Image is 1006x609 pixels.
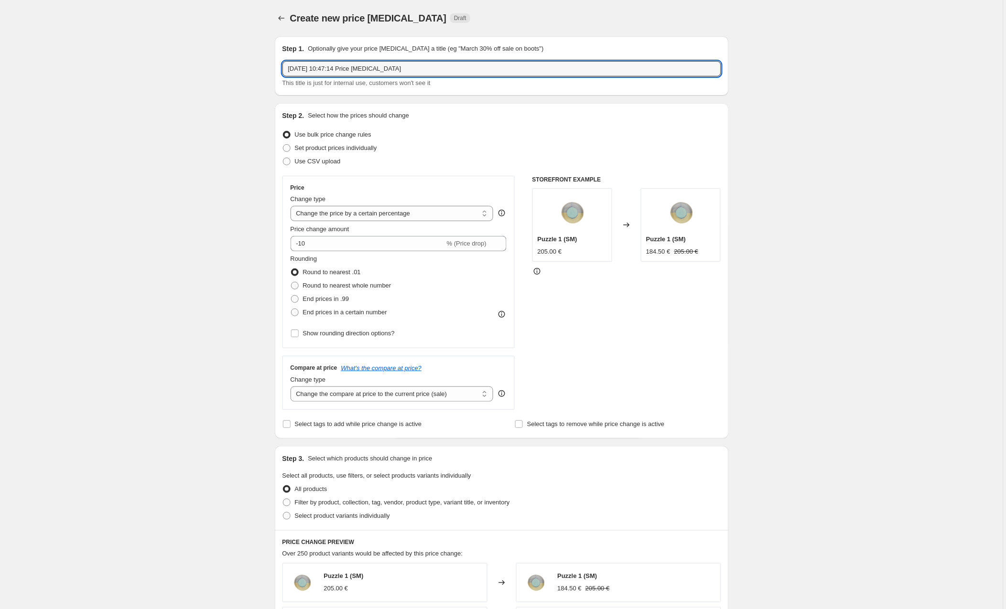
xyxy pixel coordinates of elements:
span: % (Price drop) [447,240,487,247]
div: help [497,208,507,218]
span: Select product variants individually [295,512,390,519]
p: Optionally give your price [MEDICAL_DATA] a title (eg "March 30% off sale on boots") [308,44,543,53]
span: This title is just for internal use, customers won't see it [282,79,431,86]
div: help [497,389,507,398]
span: Puzzle 1 (SM) [538,235,577,243]
h2: Step 2. [282,111,304,120]
div: 205.00 € [538,247,562,256]
img: puzzle1-granbucket-top_80x.png [288,568,316,597]
span: End prices in a certain number [303,309,387,316]
span: Use CSV upload [295,158,341,165]
img: puzzle1-granbucket-top_80x.png [521,568,550,597]
div: 184.50 € [646,247,671,256]
span: Puzzle 1 (SM) [646,235,686,243]
img: puzzle1-granbucket-top_80x.png [553,193,591,232]
h2: Step 1. [282,44,304,53]
h6: STOREFRONT EXAMPLE [532,176,721,183]
span: End prices in .99 [303,295,349,302]
strike: 205.00 € [674,247,699,256]
span: Create new price [MEDICAL_DATA] [290,13,447,23]
span: Rounding [291,255,317,262]
span: Round to nearest whole number [303,282,391,289]
span: Select tags to add while price change is active [295,420,422,427]
span: Price change amount [291,225,349,233]
span: Select tags to remove while price change is active [527,420,665,427]
span: Use bulk price change rules [295,131,371,138]
span: Puzzle 1 (SM) [324,573,364,580]
input: -15 [291,236,445,251]
div: 184.50 € [558,584,582,594]
span: All products [295,485,327,492]
h3: Price [291,184,304,192]
span: Round to nearest .01 [303,268,361,276]
input: 30% off holiday sale [282,61,721,76]
span: Select all products, use filters, or select products variants individually [282,472,471,479]
span: Over 250 product variants would be affected by this price change: [282,550,463,557]
span: Puzzle 1 (SM) [558,573,597,580]
span: Change type [291,195,326,203]
h6: PRICE CHANGE PREVIEW [282,538,721,546]
strike: 205.00 € [585,584,610,594]
button: What's the compare at price? [341,364,422,372]
span: Show rounding direction options? [303,330,395,337]
div: 205.00 € [324,584,348,594]
p: Select which products should change in price [308,454,432,463]
p: Select how the prices should change [308,111,409,120]
span: Change type [291,376,326,383]
span: Draft [454,14,466,22]
span: Set product prices individually [295,144,377,151]
img: puzzle1-granbucket-top_80x.png [662,193,700,232]
button: Price change jobs [275,11,288,25]
h3: Compare at price [291,364,337,372]
span: Filter by product, collection, tag, vendor, product type, variant title, or inventory [295,499,510,506]
h2: Step 3. [282,454,304,463]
